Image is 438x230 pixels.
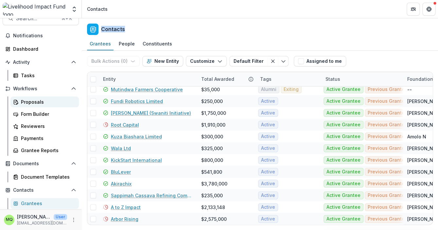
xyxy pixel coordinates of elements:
div: Status [322,72,403,86]
div: Total Awarded [197,72,256,86]
div: $35,000 [201,86,220,93]
span: Active Grantee [326,204,360,210]
a: Mutindwa Farmers Cooperative [111,86,183,93]
span: Active Grantee [326,122,360,128]
span: Notifications [13,33,76,39]
button: Open Contacts [3,185,79,195]
span: Previous Grantee [368,216,408,222]
button: Assigned to me [294,56,346,66]
div: Payments [21,135,74,142]
div: Entity [99,76,120,82]
div: Entity [99,72,197,86]
span: Previous Grantee [368,193,408,198]
span: Active Grantee [326,87,360,92]
div: Tags [256,72,322,86]
div: $235,000 [201,192,223,199]
div: Contacts [87,6,108,12]
div: Grantee Reports [21,147,74,154]
a: People [116,38,137,50]
button: Default Filter [229,56,268,66]
button: Get Help [422,3,435,16]
span: Previous Grantee [368,122,408,128]
div: Grantees [21,200,74,207]
span: Active [261,134,275,139]
div: Maica Quitain [6,218,13,222]
button: Open Documents [3,158,79,169]
span: Active Grantee [326,98,360,104]
span: Active Grantee [326,146,360,151]
a: Grantees [10,198,79,209]
span: Active [261,146,275,151]
span: Contacts [13,187,68,193]
a: BluLever [111,168,131,175]
div: $2,133,148 [201,204,225,211]
span: Active [261,193,275,198]
div: $250,000 [201,98,223,105]
div: Form Builder [21,111,74,117]
button: New Entity [142,56,183,66]
span: Exiting [284,87,299,92]
span: Active [261,110,275,116]
div: Dashboard [13,45,74,52]
img: Livelihood Impact Fund logo [3,3,67,16]
div: $2,575,000 [201,216,227,222]
span: Active [261,122,275,128]
p: User [54,214,67,220]
div: Constituents [140,39,175,48]
a: Reviewers [10,121,79,132]
a: Sappimah Cassava Refining Company [111,192,193,199]
a: Proposals [10,97,79,107]
span: Active [261,216,275,222]
p: [PERSON_NAME] [17,213,51,220]
span: Active Grantee [326,216,360,222]
span: Previous Grantee [368,181,408,186]
div: -- [407,86,412,93]
button: Notifications [3,30,79,41]
a: Dashboard [3,44,79,54]
span: Previous Grantee [368,204,408,210]
span: Previous Grantee [368,146,408,151]
span: Active Grantee [326,110,360,116]
div: Document Templates [21,173,74,180]
a: Form Builder [10,109,79,119]
span: Active [261,169,275,175]
div: $800,000 [201,157,223,164]
a: Document Templates [10,171,79,182]
a: [PERSON_NAME] (Swaniti Initiative) [111,110,191,116]
a: Akirachix [111,180,131,187]
span: Activity [13,60,68,65]
button: Search... [3,12,79,25]
div: Amolo N [407,133,426,140]
a: Payments [10,133,79,144]
span: Active Grantee [326,157,360,163]
div: ⌘ + K [60,15,73,22]
a: Arbor Rising [111,216,138,222]
span: Active Grantee [326,134,360,139]
div: Tasks [21,72,74,79]
span: Alumni [261,87,276,92]
button: Clear filter [268,56,278,66]
a: KickStart International [111,157,162,164]
button: Open Activity [3,57,79,67]
a: Tasks [10,70,79,81]
a: Kuza Biashara Limited [111,133,162,140]
span: Previous Grantee [368,134,408,139]
span: Active [261,181,275,186]
a: Grantees [87,38,114,50]
button: Customize [186,56,227,66]
button: Open Workflows [3,83,79,94]
div: $325,000 [201,145,223,152]
span: Active [261,204,275,210]
span: Active Grantee [326,193,360,198]
a: Fundi Robotics Limited [111,98,163,105]
h2: Contacts [101,26,125,32]
div: Total Awarded [197,76,238,82]
div: $3,780,000 [201,180,227,187]
span: Active Grantee [326,169,360,175]
span: Active Grantee [326,181,360,186]
a: Root Capital [111,121,139,128]
span: Previous Grantee [368,87,408,92]
button: More [70,216,78,224]
span: Previous Grantee [368,98,408,104]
